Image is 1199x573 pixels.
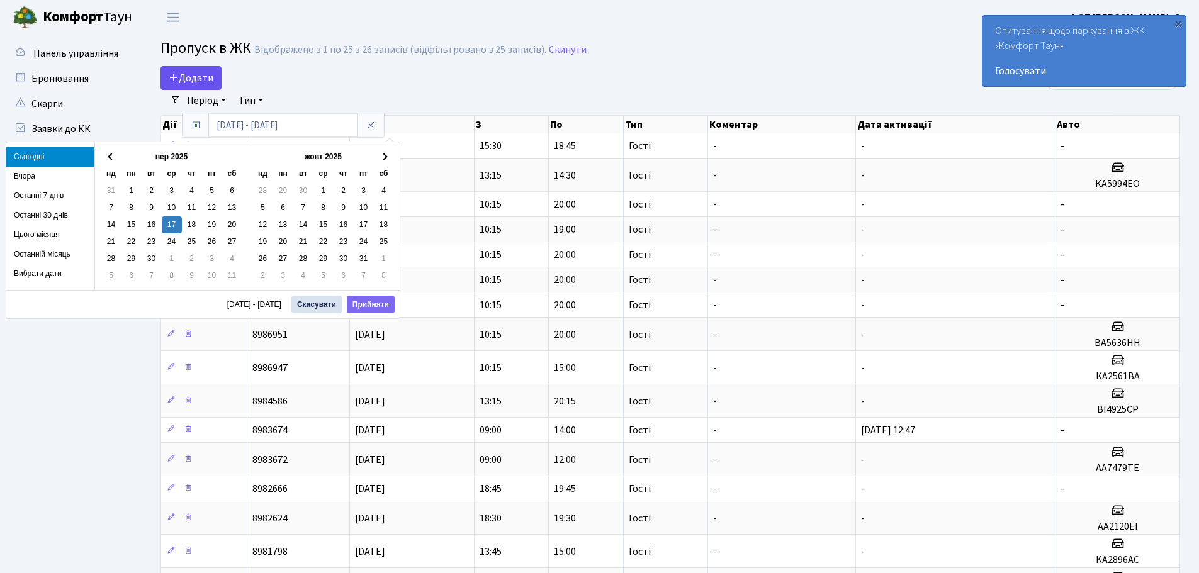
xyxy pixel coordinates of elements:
[293,216,313,233] td: 14
[856,116,1055,133] th: Дата активації
[1061,370,1174,382] h5: КА2561ВА
[554,169,576,182] span: 14:30
[861,361,865,375] span: -
[354,199,374,216] td: 10
[182,90,231,111] a: Період
[629,141,651,151] span: Гості
[861,139,865,153] span: -
[861,511,865,525] span: -
[222,267,242,284] td: 11
[554,423,576,437] span: 14:00
[334,216,354,233] td: 16
[355,139,385,153] span: [DATE]
[713,328,717,342] span: -
[253,250,273,267] td: 26
[252,545,288,559] span: 8981798
[347,296,395,313] button: Прийняти
[355,545,385,559] span: [DATE]
[374,199,394,216] td: 11
[1061,404,1174,416] h5: ВІ4925СР
[6,206,94,225] li: Останні 30 днів
[142,267,162,284] td: 7
[549,116,623,133] th: По
[355,361,385,375] span: [DATE]
[629,199,651,209] span: Гості
[6,167,94,186] li: Вчора
[6,41,132,66] a: Панель управління
[313,182,334,199] td: 1
[629,300,651,310] span: Гості
[273,199,293,216] td: 6
[291,296,342,313] button: Скасувати
[334,233,354,250] td: 23
[253,199,273,216] td: 5
[121,165,142,182] th: пн
[121,250,142,267] td: 29
[313,250,334,267] td: 29
[629,455,651,465] span: Гості
[475,116,549,133] th: З
[480,453,502,467] span: 09:00
[1061,273,1064,287] span: -
[629,484,651,494] span: Гості
[374,250,394,267] td: 1
[355,482,385,496] span: [DATE]
[6,116,132,142] a: Заявки до КК
[624,116,708,133] th: Тип
[334,267,354,284] td: 6
[142,233,162,250] td: 23
[1055,116,1180,133] th: Авто
[101,199,121,216] td: 7
[861,482,865,496] span: -
[160,66,222,90] a: Додати
[162,182,182,199] td: 3
[222,199,242,216] td: 13
[234,90,268,111] a: Тип
[480,511,502,525] span: 18:30
[162,233,182,250] td: 24
[861,394,865,408] span: -
[101,182,121,199] td: 31
[480,169,502,182] span: 13:15
[252,361,288,375] span: 8986947
[713,298,717,312] span: -
[480,197,502,211] span: 10:15
[1061,521,1174,533] h5: АА2120ЕІ
[629,363,651,373] span: Гості
[629,275,651,285] span: Гості
[1061,482,1064,496] span: -
[293,199,313,216] td: 7
[273,148,374,165] th: жовт 2025
[253,182,273,199] td: 28
[629,225,651,235] span: Гості
[629,513,651,523] span: Гості
[708,116,856,133] th: Коментар
[355,423,385,437] span: [DATE]
[121,182,142,199] td: 1
[982,16,1186,86] div: Опитування щодо паркування в ЖК «Комфорт Таун»
[182,165,202,182] th: чт
[554,482,576,496] span: 19:45
[1061,337,1174,349] h5: ВА5636НН
[6,147,94,167] li: Сьогодні
[554,545,576,559] span: 15:00
[480,423,502,437] span: 09:00
[101,233,121,250] td: 21
[121,199,142,216] td: 8
[222,216,242,233] td: 20
[354,267,374,284] td: 7
[101,250,121,267] td: 28
[554,298,576,312] span: 20:00
[161,116,247,133] th: Дії
[252,139,288,153] span: 8988105
[334,199,354,216] td: 9
[253,233,273,250] td: 19
[995,64,1173,79] a: Голосувати
[157,7,189,28] button: Переключити навігацію
[861,169,865,182] span: -
[6,91,132,116] a: Скарги
[202,199,222,216] td: 12
[293,233,313,250] td: 21
[713,248,717,262] span: -
[554,223,576,236] span: 19:00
